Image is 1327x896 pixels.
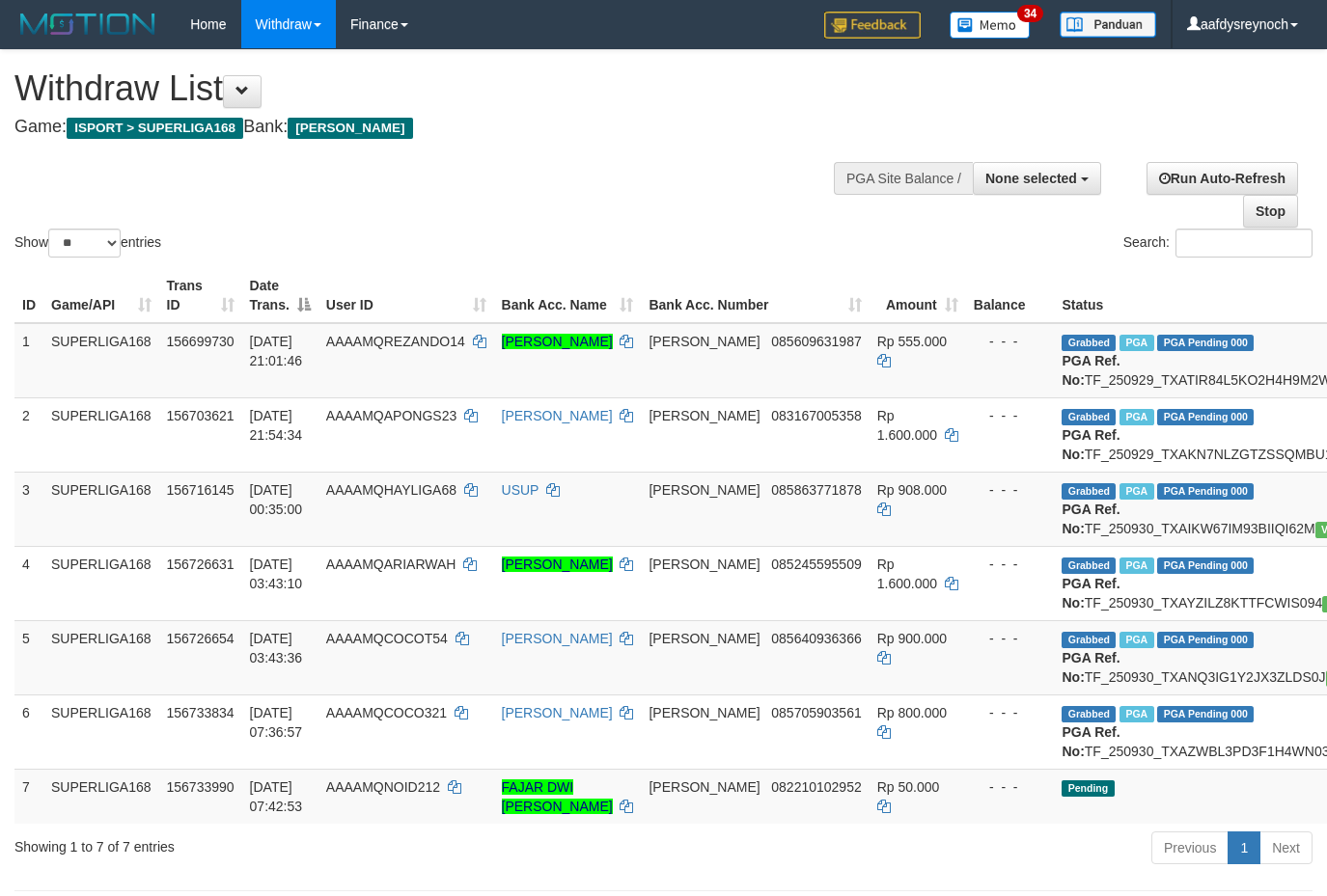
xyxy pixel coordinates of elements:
span: AAAAMQCOCO321 [326,705,447,720]
a: Next [1259,831,1313,864]
span: 34 [1017,5,1043,22]
h1: Withdraw List [14,69,866,108]
span: [DATE] 21:54:34 [250,408,303,443]
td: 7 [14,769,43,824]
b: PGA Ref. No: [1062,353,1120,388]
span: Marked by aafchhiseyha [1120,483,1153,500]
td: 1 [14,323,43,398]
div: Showing 1 to 7 of 7 entries [14,829,539,856]
a: 1 [1228,831,1260,864]
span: Copy 082210102952 to clipboard [771,779,861,795]
span: [PERSON_NAME] [649,705,760,720]
span: Rp 555.000 [877,334,947,349]
a: [PERSON_NAME] [502,705,613,720]
span: Copy 085245595509 to clipboard [771,557,861,572]
span: Grabbed [1062,706,1116,722]
a: FAJAR DWI [PERSON_NAME] [502,779,613,814]
a: [PERSON_NAME] [502,557,613,572]
span: AAAAMQCOCOT54 [326,631,448,646]
span: 156726631 [167,557,235,572]
td: 6 [14,694,43,769]
span: PGA Pending [1157,557,1254,574]
span: Copy 085609631987 to clipboard [771,334,861,349]
span: ISPORT > SUPERLIGA168 [67,118,243,139]
td: 4 [14,546,43,620]
div: PGA Site Balance / [834,162,973,195]
div: - - - [974,406,1047,425]
span: Grabbed [1062,335,1116,351]
span: Grabbed [1062,557,1116,574]
span: [PERSON_NAME] [649,779,760,795]
span: Marked by aafchhiseyha [1120,632,1153,648]
a: [PERSON_NAME] [502,631,613,646]
td: 2 [14,397,43,472]
span: Copy 085640936366 to clipboard [771,631,861,646]
span: [PERSON_NAME] [649,408,760,423]
a: USUP [502,482,539,498]
th: User ID: activate to sort column ascending [318,268,494,323]
div: - - - [974,703,1047,722]
span: PGA Pending [1157,409,1254,425]
span: Grabbed [1062,632,1116,648]
b: PGA Ref. No: [1062,427,1120,462]
label: Show entries [14,229,161,258]
img: Feedback.jpg [824,12,921,39]
th: Balance [966,268,1055,323]
span: PGA Pending [1157,706,1254,722]
a: [PERSON_NAME] [502,408,613,423]
span: Pending [1062,780,1114,797]
span: Rp 800.000 [877,705,947,720]
b: PGA Ref. No: [1062,650,1120,685]
th: Trans ID: activate to sort column ascending [159,268,242,323]
span: Rp 908.000 [877,482,947,498]
th: Amount: activate to sort column ascending [870,268,966,323]
img: MOTION_logo.png [14,10,161,39]
span: Rp 50.000 [877,779,940,795]
span: Marked by aafchhiseyha [1120,335,1153,351]
div: - - - [974,629,1047,648]
td: SUPERLIGA168 [43,694,159,769]
b: PGA Ref. No: [1062,724,1120,759]
span: Copy 085705903561 to clipboard [771,705,861,720]
span: [PERSON_NAME] [649,334,760,349]
span: [PERSON_NAME] [649,631,760,646]
td: SUPERLIGA168 [43,546,159,620]
b: PGA Ref. No: [1062,576,1120,611]
td: SUPERLIGA168 [43,323,159,398]
a: Stop [1243,195,1298,228]
span: Copy 083167005358 to clipboard [771,408,861,423]
td: 3 [14,472,43,546]
img: panduan.png [1060,12,1156,38]
a: [PERSON_NAME] [502,334,613,349]
button: None selected [973,162,1101,195]
a: Previous [1151,831,1229,864]
span: AAAAMQNOID212 [326,779,440,795]
h4: Game: Bank: [14,118,866,137]
span: [DATE] 07:42:53 [250,779,303,814]
td: 5 [14,620,43,694]
th: Game/API: activate to sort column ascending [43,268,159,323]
span: AAAAMQAPONGS23 [326,408,456,423]
span: AAAAMQARIARWAH [326,557,456,572]
div: - - - [974,555,1047,574]
td: SUPERLIGA168 [43,397,159,472]
span: 156699730 [167,334,235,349]
span: Marked by aafchhiseyha [1120,409,1153,425]
span: None selected [985,171,1077,186]
img: Button%20Memo.svg [950,12,1031,39]
span: 156733990 [167,779,235,795]
span: Grabbed [1062,483,1116,500]
span: [PERSON_NAME] [288,118,412,139]
input: Search: [1175,229,1313,258]
span: [DATE] 03:43:10 [250,557,303,591]
label: Search: [1123,229,1313,258]
span: Grabbed [1062,409,1116,425]
th: Bank Acc. Number: activate to sort column ascending [641,268,869,323]
b: PGA Ref. No: [1062,502,1120,536]
span: Rp 900.000 [877,631,947,646]
span: Rp 1.600.000 [877,408,937,443]
span: AAAAMQREZANDO14 [326,334,465,349]
select: Showentries [48,229,121,258]
span: PGA Pending [1157,483,1254,500]
span: [PERSON_NAME] [649,557,760,572]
